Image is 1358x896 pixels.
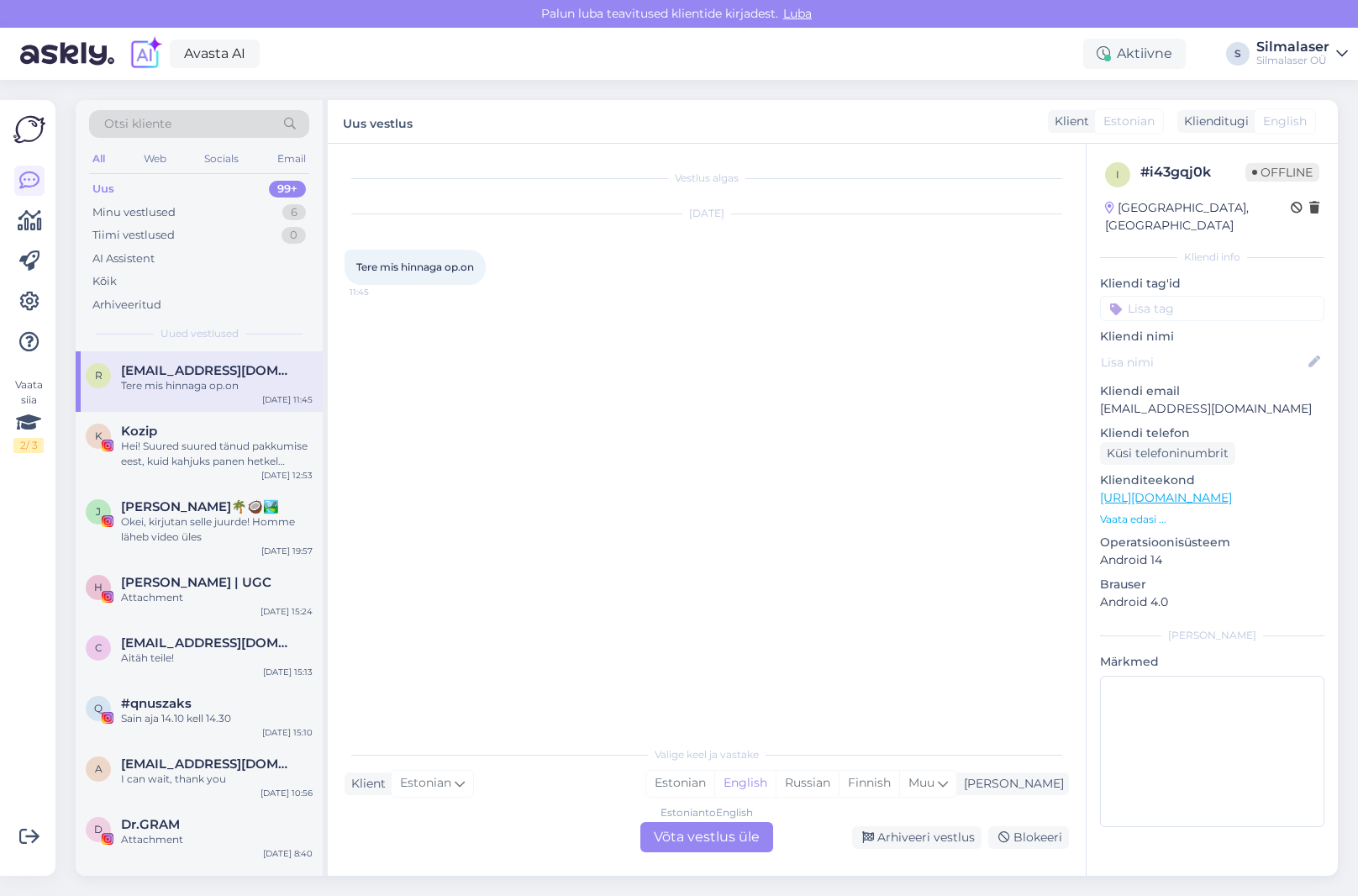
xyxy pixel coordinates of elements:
p: [EMAIL_ADDRESS][DOMAIN_NAME] [1100,400,1324,418]
span: C [95,641,103,654]
div: Silmalaser [1256,40,1329,54]
label: Uus vestlus [343,110,413,133]
div: Email [274,148,309,170]
div: Kliendi info [1100,250,1324,265]
div: Sain aja 14.10 kell 14.30 [121,711,313,726]
div: Arhiveeri vestlus [852,826,982,849]
div: Klient [1048,113,1089,130]
div: Vestlus algas [345,171,1069,186]
div: S [1226,42,1250,66]
div: [DATE] 12:53 [261,469,313,482]
div: [DATE] 10:56 [261,787,313,799]
p: Operatsioonisüsteem [1100,534,1324,551]
div: [DATE] 11:45 [262,393,313,406]
div: Estonian [646,771,714,796]
p: Android 4.0 [1100,593,1324,611]
p: Kliendi telefon [1100,424,1324,442]
div: [DATE] [345,206,1069,221]
input: Lisa nimi [1101,353,1305,372]
div: Okei, kirjutan selle juurde! Homme läheb video üles [121,514,313,545]
a: SilmalaserSilmalaser OÜ [1256,40,1348,67]
span: i [1116,168,1119,181]
p: Vaata edasi ... [1100,512,1324,527]
div: [DATE] 15:10 [262,726,313,739]
div: [DATE] 8:40 [263,847,313,860]
div: Aktiivne [1083,39,1186,69]
p: Kliendi email [1100,382,1324,400]
div: Attachment [121,832,313,847]
p: Klienditeekond [1100,472,1324,489]
div: Attachment [121,590,313,605]
div: [DATE] 19:57 [261,545,313,557]
span: Dr.GRAM [121,817,180,832]
p: Brauser [1100,576,1324,593]
a: Avasta AI [170,40,260,68]
div: 0 [282,227,306,244]
img: explore-ai [128,36,163,71]
span: Helge Kalde | UGC [121,575,271,590]
span: Luba [778,6,817,21]
span: 11:45 [350,286,413,298]
div: 2 / 3 [13,438,44,453]
div: [DATE] 15:13 [263,666,313,678]
span: Uued vestlused [161,326,239,341]
span: Janete Aas🌴🥥🏞️ [121,499,279,514]
input: Lisa tag [1100,296,1324,321]
span: K [95,430,103,442]
div: I can wait, thank you [121,772,313,787]
span: J [96,505,101,518]
div: Blokeeri [988,826,1069,849]
div: Arhiveeritud [92,297,161,314]
span: D [94,823,103,835]
span: H [94,581,103,593]
span: Caroline48250@hotmail.com [121,635,296,651]
div: Silmalaser OÜ [1256,54,1329,67]
div: [PERSON_NAME] [957,775,1064,793]
div: 6 [282,204,306,221]
span: R [95,369,103,382]
div: English [714,771,776,796]
div: Minu vestlused [92,204,176,221]
div: [PERSON_NAME] [1100,628,1324,643]
div: [DATE] 15:24 [261,605,313,618]
div: Kõik [92,273,117,290]
span: Estonian [400,774,451,793]
span: Muu [908,775,934,790]
p: Kliendi tag'id [1100,275,1324,293]
div: Valige keel ja vastake [345,747,1069,762]
div: Russian [776,771,839,796]
div: Võta vestlus üle [640,822,773,852]
div: Uus [92,181,114,198]
div: Vaata siia [13,377,44,453]
div: Web [140,148,170,170]
div: Klient [345,775,386,793]
span: Otsi kliente [104,115,171,133]
span: Ramsikas1@gmail.com [121,363,296,378]
span: Offline [1245,163,1319,182]
div: Tiimi vestlused [92,227,175,244]
span: Kozip [121,424,157,439]
p: Märkmed [1100,653,1324,671]
div: [GEOGRAPHIC_DATA], [GEOGRAPHIC_DATA] [1105,199,1291,235]
div: Socials [201,148,242,170]
div: Hei! Suured suured tänud pakkumise eest, kuid kahjuks panen hetkel silmaopi teekonna pausile ja v... [121,439,313,469]
div: Küsi telefoninumbrit [1100,442,1235,465]
a: [URL][DOMAIN_NAME] [1100,490,1232,505]
div: # i43gqj0k [1140,162,1245,182]
img: Askly Logo [13,113,45,145]
div: Tere mis hinnaga op.on [121,378,313,393]
span: English [1263,113,1307,130]
span: aulikkihellberg@hotmail.com [121,756,296,772]
div: AI Assistent [92,250,155,267]
span: Estonian [1103,113,1155,130]
div: All [89,148,108,170]
div: Estonian to English [661,805,753,820]
span: a [95,762,103,775]
span: Tere mis hinnaga op.on [356,261,474,273]
p: Kliendi nimi [1100,328,1324,345]
div: Aitäh teile! [121,651,313,666]
div: Klienditugi [1177,113,1249,130]
div: Finnish [839,771,899,796]
span: #qnuszaks [121,696,192,711]
div: 99+ [269,181,306,198]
